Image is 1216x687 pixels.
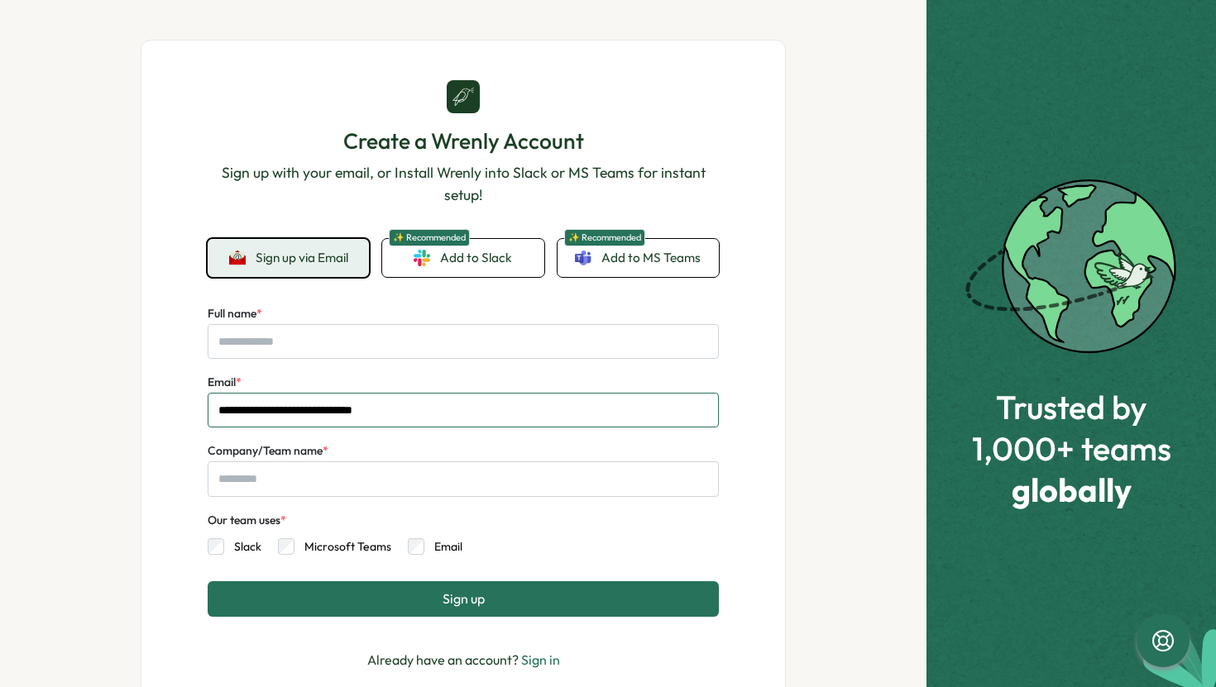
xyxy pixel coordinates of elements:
button: Sign up via Email [208,239,369,277]
span: Add to Slack [440,249,512,267]
a: ✨ RecommendedAdd to MS Teams [558,239,719,277]
span: Sign up [443,591,485,606]
a: ✨ RecommendedAdd to Slack [382,239,543,277]
span: Sign up via Email [256,250,348,265]
span: ✨ Recommended [389,229,470,246]
h1: Create a Wrenly Account [208,126,719,155]
label: Full name [208,305,262,323]
label: Microsoft Teams [294,538,391,555]
span: Add to MS Teams [601,249,701,267]
label: Slack [224,538,261,555]
span: globally [972,471,1171,508]
label: Company/Team name [208,442,328,460]
label: Email [208,374,242,392]
p: Already have an account? [367,650,560,670]
span: Trusted by [972,389,1171,425]
span: ✨ Recommended [564,229,645,246]
div: Our team uses [208,512,286,530]
p: Sign up with your email, or Install Wrenly into Slack or MS Teams for instant setup! [208,162,719,206]
span: 1,000+ teams [972,430,1171,466]
button: Sign up [208,581,719,616]
label: Email [424,538,462,555]
a: Sign in [521,651,560,668]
